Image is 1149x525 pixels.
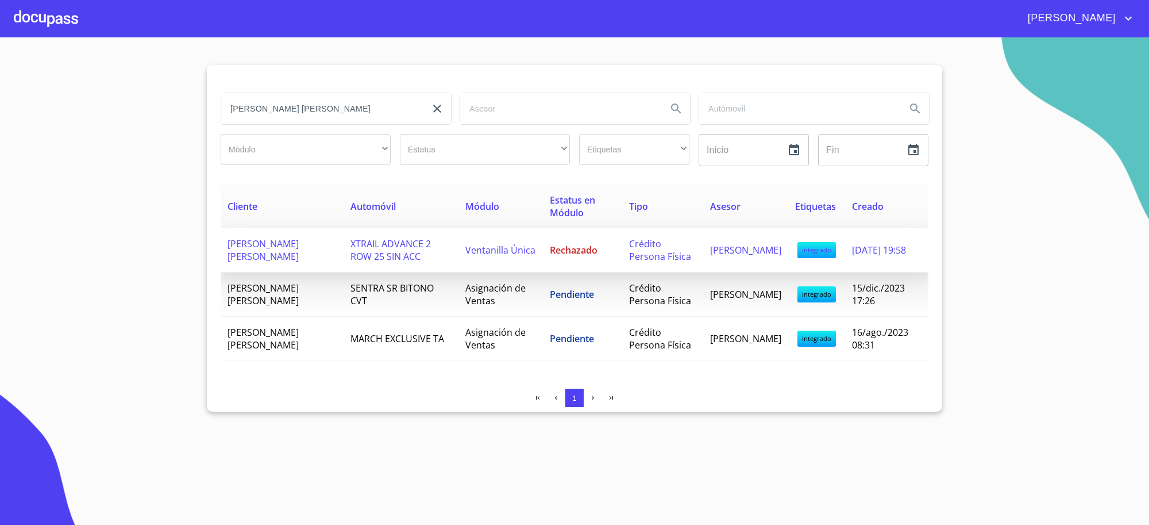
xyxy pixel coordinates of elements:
div: ​ [221,134,391,165]
span: Crédito Persona Física [629,326,691,351]
input: search [221,93,419,124]
span: MARCH EXCLUSIVE TA [350,332,444,345]
span: Creado [852,200,884,213]
span: Estatus en Módulo [550,194,595,219]
button: Search [901,95,929,122]
span: [DATE] 19:58 [852,244,906,256]
div: ​ [579,134,689,165]
span: 1 [572,394,576,403]
span: Asignación de Ventas [465,326,526,351]
button: 1 [565,389,584,407]
span: [PERSON_NAME] [710,244,781,256]
span: [PERSON_NAME] [PERSON_NAME] [228,326,299,351]
span: Pendiente [550,288,594,301]
span: [PERSON_NAME] [1019,9,1121,28]
span: Cliente [228,200,257,213]
span: integrado [797,242,836,258]
span: 15/dic./2023 17:26 [852,282,905,307]
button: clear input [423,95,451,122]
span: Pendiente [550,332,594,345]
span: Crédito Persona Física [629,282,691,307]
span: [PERSON_NAME] [PERSON_NAME] [228,237,299,263]
button: account of current user [1019,9,1135,28]
span: Asignación de Ventas [465,282,526,307]
span: 16/ago./2023 08:31 [852,326,908,351]
div: ​ [400,134,570,165]
button: Search [662,95,690,122]
input: search [460,93,658,124]
span: integrado [797,286,836,302]
span: [PERSON_NAME] [PERSON_NAME] [228,282,299,307]
span: [PERSON_NAME] [710,332,781,345]
span: Etiquetas [795,200,836,213]
span: Tipo [629,200,648,213]
input: search [699,93,897,124]
span: Automóvil [350,200,396,213]
span: integrado [797,331,836,347]
span: Asesor [710,200,741,213]
span: Módulo [465,200,499,213]
span: SENTRA SR BITONO CVT [350,282,434,307]
span: Crédito Persona Física [629,237,691,263]
span: XTRAIL ADVANCE 2 ROW 25 SIN ACC [350,237,431,263]
span: [PERSON_NAME] [710,288,781,301]
span: Rechazado [550,244,597,256]
span: Ventanilla Única [465,244,535,256]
